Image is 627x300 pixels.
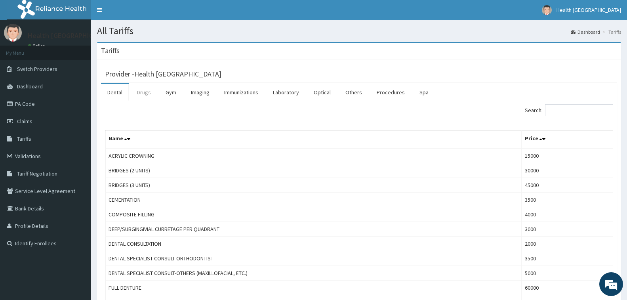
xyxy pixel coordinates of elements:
[4,24,22,42] img: User Image
[521,207,613,222] td: 4000
[185,84,216,101] a: Imaging
[218,84,265,101] a: Immunizations
[267,84,305,101] a: Laboratory
[17,118,32,125] span: Claims
[97,26,621,36] h1: All Tariffs
[521,148,613,163] td: 15000
[521,178,613,193] td: 45000
[105,71,221,78] h3: Provider - Health [GEOGRAPHIC_DATA]
[105,130,522,149] th: Name
[521,222,613,237] td: 3000
[17,170,57,177] span: Tariff Negotiation
[105,222,522,237] td: DEEP/SUBGINGIVIAL CURRETAGE PER QUADRANT
[131,84,157,101] a: Drugs
[105,237,522,251] td: DENTAL CONSULTATION
[521,130,613,149] th: Price
[101,84,129,101] a: Dental
[413,84,435,101] a: Spa
[307,84,337,101] a: Optical
[17,135,31,142] span: Tariffs
[17,83,43,90] span: Dashboard
[556,6,621,13] span: Health [GEOGRAPHIC_DATA]
[105,193,522,207] td: CEMENTATION
[545,104,613,116] input: Search:
[17,65,57,73] span: Switch Providers
[542,5,552,15] img: User Image
[28,32,116,39] p: Health [GEOGRAPHIC_DATA]
[105,148,522,163] td: ACRYLIC CROWNING
[370,84,411,101] a: Procedures
[159,84,183,101] a: Gym
[525,104,613,116] label: Search:
[339,84,368,101] a: Others
[105,207,522,222] td: COMPOSITE FILLING
[105,281,522,295] td: FULL DENTURE
[601,29,621,35] li: Tariffs
[571,29,600,35] a: Dashboard
[105,163,522,178] td: BRIDGES (2 UNITS)
[521,251,613,266] td: 3500
[28,43,47,49] a: Online
[101,47,120,54] h3: Tariffs
[105,251,522,266] td: DENTAL SPECIALIST CONSULT-ORTHODONTIST
[521,193,613,207] td: 3500
[521,163,613,178] td: 30000
[105,178,522,193] td: BRIDGES (3 UNITS)
[521,281,613,295] td: 60000
[521,266,613,281] td: 5000
[521,237,613,251] td: 2000
[105,266,522,281] td: DENTAL SPECIALIST CONSULT-OTHERS (MAXILLOFACIAL, ETC.)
